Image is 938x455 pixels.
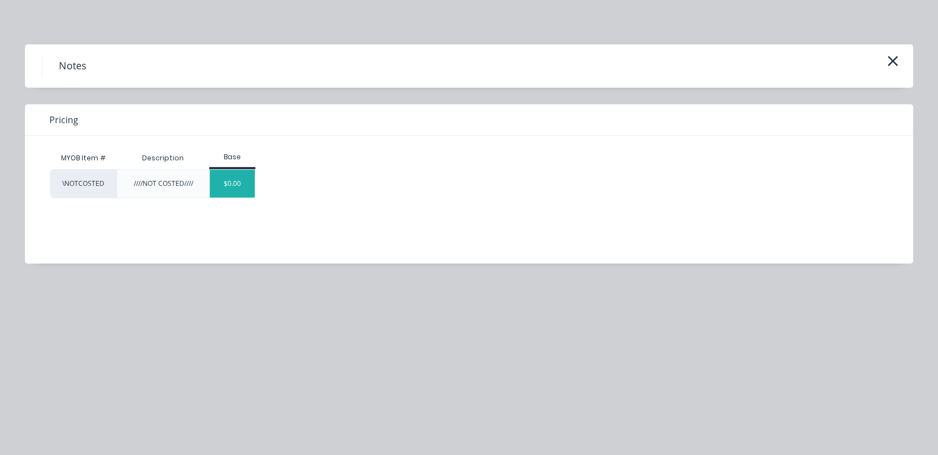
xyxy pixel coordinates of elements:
div: \NOTCOSTED [50,169,117,198]
div: Description [133,144,193,172]
span: Pricing [49,113,78,127]
div: Base [209,152,255,162]
div: $0.00 [210,170,255,198]
div: MYOB Item # [50,147,117,169]
h4: Notes [42,55,103,77]
div: ////NOT COSTED//// [134,179,193,189]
